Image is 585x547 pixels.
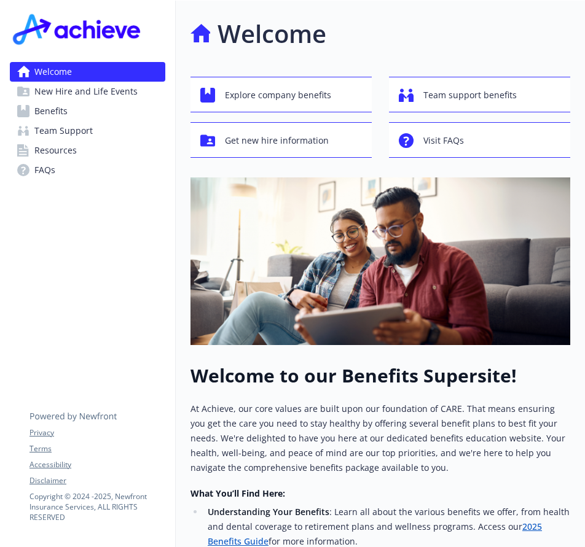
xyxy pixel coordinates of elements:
[34,101,68,121] span: Benefits
[218,15,326,52] h1: Welcome
[10,141,165,160] a: Resources
[29,443,165,454] a: Terms
[389,77,570,112] button: Team support benefits
[29,459,165,470] a: Accessibility
[34,82,138,101] span: New Hire and Life Events
[190,487,285,499] strong: What You’ll Find Here:
[34,121,93,141] span: Team Support
[10,121,165,141] a: Team Support
[423,129,464,152] span: Visit FAQs
[190,77,372,112] button: Explore company benefits
[190,402,570,475] p: At Achieve, our core values are built upon our foundation of CARE. That means ensuring you get th...
[29,475,165,486] a: Disclaimer
[10,82,165,101] a: New Hire and Life Events
[225,129,329,152] span: Get new hire information
[225,83,331,107] span: Explore company benefits
[10,160,165,180] a: FAQs
[190,365,570,387] h1: Welcome to our Benefits Supersite!
[10,101,165,121] a: Benefits
[10,62,165,82] a: Welcome
[190,122,372,158] button: Get new hire information
[423,83,517,107] span: Team support benefits
[389,122,570,158] button: Visit FAQs
[29,491,165,522] p: Copyright © 2024 - 2025 , Newfront Insurance Services, ALL RIGHTS RESERVED
[34,160,55,180] span: FAQs
[34,141,77,160] span: Resources
[208,506,329,518] strong: Understanding Your Benefits
[34,62,72,82] span: Welcome
[190,177,570,345] img: overview page banner
[29,427,165,438] a: Privacy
